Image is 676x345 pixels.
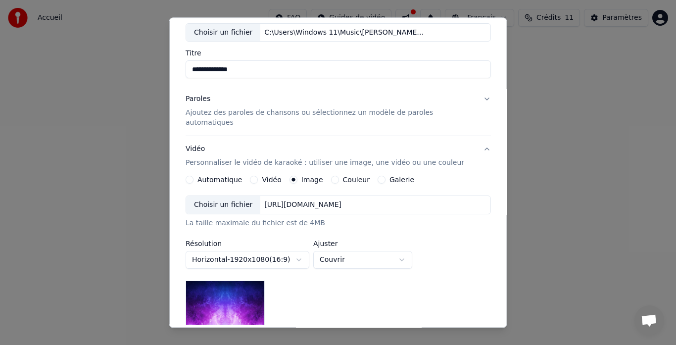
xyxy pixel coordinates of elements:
[262,177,281,184] label: Vidéo
[186,241,309,247] label: Résolution
[186,108,475,128] p: Ajoutez des paroles de chansons ou sélectionnez un modèle de paroles automatiques
[186,87,491,136] button: ParolesAjoutez des paroles de chansons ou sélectionnez un modèle de paroles automatiques
[197,177,242,184] label: Automatique
[186,158,464,168] p: Personnaliser le vidéo de karaoké : utiliser une image, une vidéo ou une couleur
[260,200,345,210] div: [URL][DOMAIN_NAME]
[389,177,414,184] label: Galerie
[186,145,464,168] div: Vidéo
[186,24,260,42] div: Choisir un fichier
[186,197,260,214] div: Choisir un fichier
[186,50,491,57] label: Titre
[186,137,491,176] button: VidéoPersonnaliser le vidéo de karaoké : utiliser une image, une vidéo ou une couleur
[342,177,369,184] label: Couleur
[260,28,429,38] div: C:\Users\Windows 11\Music\[PERSON_NAME]\29 [PERSON_NAME](Version_instrumentale_(Sans_choeurs))_79...
[186,95,210,104] div: Paroles
[186,219,491,229] div: La taille maximale du fichier est de 4MB
[301,177,323,184] label: Image
[313,241,412,247] label: Ajuster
